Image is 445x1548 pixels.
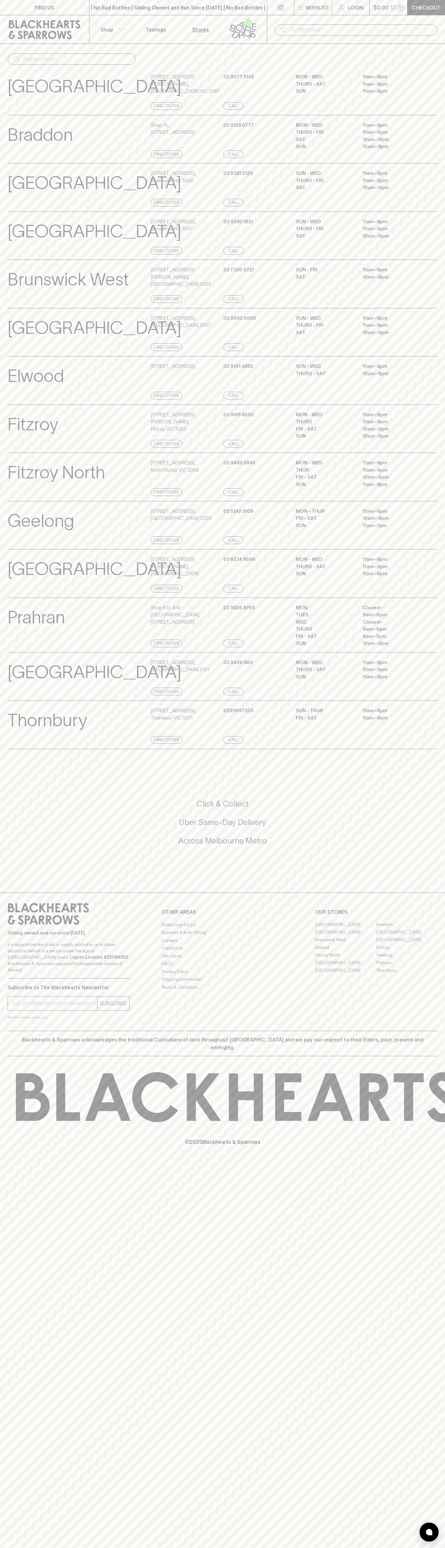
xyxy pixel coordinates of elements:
p: MON - THUR [296,508,353,515]
p: 11am – 7pm [363,522,420,529]
a: [GEOGRAPHIC_DATA] [376,936,437,944]
button: SUBSCRIBE [98,997,129,1010]
p: MON - WED [296,122,353,129]
p: 10am – 8pm [363,274,420,281]
a: Directions [151,247,182,254]
p: THURS [296,418,353,426]
p: [STREET_ADDRESS][PERSON_NAME] , Fitzroy VIC 3065 [151,411,222,433]
p: SUN [296,143,353,150]
p: Elwood [8,363,64,389]
p: 11am – 8pm [363,673,420,681]
a: Stores [178,15,223,44]
p: [GEOGRAPHIC_DATA] [8,659,181,685]
a: Call [223,688,244,695]
p: 11am – 9pm [363,666,420,673]
p: 03 9428 1801 [223,659,253,666]
p: 10am – 5pm [363,640,420,647]
a: Directions [151,488,182,496]
a: Call [223,536,244,544]
a: Terms & Conditions [162,983,284,991]
a: Directions [151,102,182,110]
p: THURS - SAT [296,563,353,570]
h5: Uber Same-Day Delivery [8,817,437,828]
p: OTHER AREAS [162,908,284,916]
p: 11am – 8pm [363,266,420,274]
p: WED [296,619,353,626]
p: 11am – 9pm [363,322,420,329]
a: Directions [151,343,182,351]
p: Blackhearts & Sparrows acknowledges the traditional Custodians of land throughout [GEOGRAPHIC_DAT... [12,1036,433,1051]
p: SUN - WED [296,315,353,322]
a: [GEOGRAPHIC_DATA] [315,959,376,967]
p: 9am – 7pm [363,633,420,640]
p: Tastings [146,26,166,33]
p: [STREET_ADDRESS] , Thornbury VIC 3071 [151,707,196,721]
p: FIND US [35,4,54,11]
p: Checkout [412,4,441,11]
input: Search stores [23,54,130,64]
p: Thornbury [8,707,87,734]
a: Thornbury [376,967,437,974]
p: 10am – 8pm [363,433,420,440]
a: Directions [151,585,182,592]
p: [STREET_ADDRESS][PERSON_NAME] , [GEOGRAPHIC_DATA] VIC 3067 [151,73,222,95]
a: [GEOGRAPHIC_DATA] [315,921,376,928]
p: Fri - Sat [296,714,353,722]
p: SUN [296,570,353,577]
a: Call [223,295,244,303]
p: 11am – 8pm [363,73,420,81]
a: Call [223,199,244,206]
p: 10am – 9pm [363,136,420,143]
strong: Liquor License #32064953 [70,955,128,960]
p: [STREET_ADDRESS] , [GEOGRAPHIC_DATA] 3057 [151,315,211,329]
p: 11am – 8pm [363,218,420,226]
p: Stores [192,26,209,33]
p: SUN - FRI [296,266,353,274]
p: FRI - SAT [296,515,353,522]
p: 10am – 9pm [363,329,420,336]
p: 11am – 8pm [363,508,420,515]
p: SUN - WED [296,170,353,177]
a: Prahran [376,959,437,967]
p: Shop 813-814 [GEOGRAPHIC_DATA] , [STREET_ADDRESS] [151,604,222,626]
p: [STREET_ADDRESS] , North Fitzroy VIC 3068 [151,459,199,474]
a: Directions [151,736,182,744]
p: Closed – [363,604,420,612]
p: THUR [296,467,353,474]
a: Careers [162,936,284,944]
button: Shop [89,15,134,44]
p: 03 9489 5945 [223,459,255,467]
p: 11am – 9pm [363,177,420,184]
p: THURS - SAT [296,666,353,673]
p: It is against the law to sell or supply alcohol to, or to obtain alcohol on behalf of a person un... [8,941,130,973]
p: THURS - SAT [296,81,353,88]
a: Elwood [315,944,376,951]
p: 9am – 6pm [363,626,420,633]
p: Login [348,4,364,11]
p: 11am – 9pm [363,225,420,233]
p: 11am – 9pm [363,129,420,136]
p: Closed – [363,619,420,626]
p: 11am – 8pm [363,88,420,95]
a: Shipping Information [162,976,284,983]
p: MON - WED [296,411,353,419]
a: Tastings [134,15,178,44]
a: Call [223,640,244,647]
p: SUBSCRIBE [100,1000,127,1007]
p: Sibling owned and run since [DATE] [8,930,130,936]
p: Fitzroy [8,411,58,438]
p: We will never spam you [8,1014,130,1021]
p: 10am – 8pm [363,143,420,150]
p: 10am – 9pm [363,426,420,433]
p: 10am – 9pm [363,474,420,481]
a: [GEOGRAPHIC_DATA] [315,967,376,974]
a: Directions [151,392,182,399]
p: THURS [296,626,353,633]
a: Privacy Policy [162,968,284,975]
p: SUN - WED [296,218,353,226]
p: [STREET_ADDRESS] , Brunswick VIC 3056 [151,170,196,184]
a: Braddon [376,921,437,928]
a: Geelong [376,951,437,959]
p: [STREET_ADDRESS][PERSON_NAME] , [GEOGRAPHIC_DATA] [151,556,222,577]
input: Try "Pinot noir" [290,25,432,35]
